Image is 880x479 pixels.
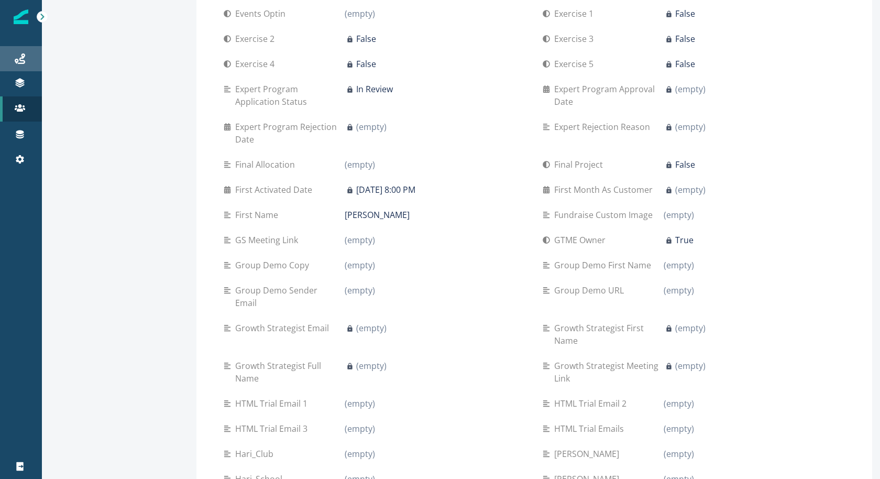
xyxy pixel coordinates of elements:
[14,9,28,24] img: Inflection
[554,422,628,435] p: HTML Trial Emails
[235,360,345,385] p: Growth Strategist Full Name
[356,183,415,196] p: [DATE] 8:00 PM
[235,397,312,410] p: HTML Trial Email 1
[675,58,695,70] p: False
[235,259,313,271] p: Group Demo Copy
[235,209,282,221] p: First Name
[235,158,299,171] p: Final Allocation
[664,397,694,410] p: (empty)
[235,32,279,45] p: Exercise 2
[554,397,631,410] p: HTML Trial Email 2
[356,322,387,334] p: (empty)
[356,83,393,95] p: In Review
[554,448,623,460] p: [PERSON_NAME]
[675,183,706,196] p: (empty)
[675,322,706,334] p: (empty)
[356,32,376,45] p: False
[554,234,610,246] p: GTME Owner
[554,259,655,271] p: Group Demo First Name
[235,121,345,146] p: Expert Program Rejection Date
[345,448,375,460] p: (empty)
[675,121,706,133] p: (empty)
[554,58,598,70] p: Exercise 5
[235,322,333,334] p: Growth Strategist Email
[345,209,410,221] p: [PERSON_NAME]
[235,422,312,435] p: HTML Trial Email 3
[554,158,607,171] p: Final Project
[235,183,316,196] p: First Activated Date
[356,121,387,133] p: (empty)
[345,284,375,297] p: (empty)
[554,121,654,133] p: Expert Rejection Reason
[554,209,657,221] p: Fundraise Custom Image
[675,83,706,95] p: (empty)
[664,209,694,221] p: (empty)
[345,397,375,410] p: (empty)
[235,58,279,70] p: Exercise 4
[345,158,375,171] p: (empty)
[235,448,278,460] p: Hari_Club
[235,83,345,108] p: Expert Program Application Status
[345,422,375,435] p: (empty)
[664,422,694,435] p: (empty)
[675,32,695,45] p: False
[675,158,695,171] p: False
[235,234,302,246] p: GS Meeting Link
[345,259,375,271] p: (empty)
[675,360,706,372] p: (empty)
[554,360,664,385] p: Growth Strategist Meeting Link
[554,7,598,20] p: Exercise 1
[356,360,387,372] p: (empty)
[675,7,695,20] p: False
[554,83,664,108] p: Expert Program Approval Date
[554,183,657,196] p: First Month as Customer
[554,32,598,45] p: Exercise 3
[554,322,664,347] p: Growth Strategist First Name
[664,448,694,460] p: (empty)
[356,58,376,70] p: False
[554,284,628,297] p: Group Demo URL
[345,7,375,20] p: (empty)
[235,284,345,309] p: Group Demo Sender Email
[664,259,694,271] p: (empty)
[664,284,694,297] p: (empty)
[345,234,375,246] p: (empty)
[675,234,694,246] p: True
[235,7,290,20] p: Events Optin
